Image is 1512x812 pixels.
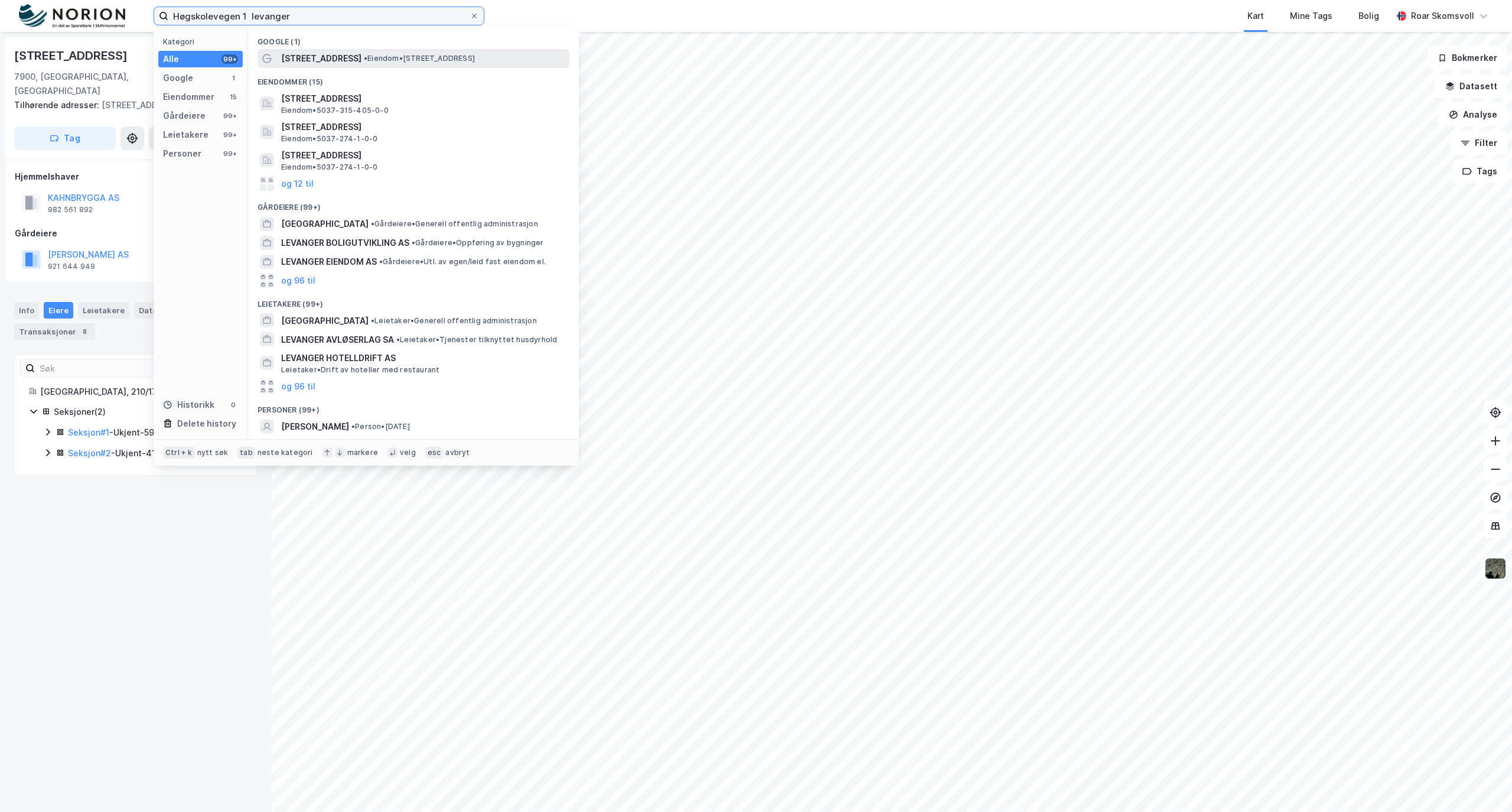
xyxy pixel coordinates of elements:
div: 1 [229,73,238,83]
div: Leietakere (99+) [248,290,579,311]
span: Gårdeiere • Generell offentlig administrasjon [371,219,538,229]
span: Tilhørende adresser: [14,100,102,110]
span: • [351,422,355,431]
span: LEVANGER AVLØSERLAG SA [281,333,394,347]
span: Eiendom • [STREET_ADDRESS] [364,54,475,63]
span: [STREET_ADDRESS] [281,51,361,66]
div: Delete history [177,417,236,431]
div: 99+ [221,149,238,158]
div: Ctrl + k [163,447,195,459]
div: Personer [163,147,201,161]
div: Eiendommer (15) [248,68,579,89]
div: avbryt [445,448,470,457]
span: LEVANGER BOLIGUTVIKLING AS [281,236,409,250]
span: • [371,219,374,228]
span: [STREET_ADDRESS] [281,120,565,134]
div: [GEOGRAPHIC_DATA], 210/17 [40,385,243,399]
span: Leietaker • Tjenester tilknyttet husdyrhold [396,335,557,345]
button: Datasett [1435,74,1507,98]
div: Hjemmelshaver [15,170,257,184]
div: [STREET_ADDRESS] [14,98,248,112]
span: [PERSON_NAME] [281,420,349,434]
div: Mine Tags [1290,9,1332,23]
span: • [379,257,383,266]
div: neste kategori [258,448,313,457]
div: Datasett [134,302,178,319]
input: Søk på adresse, matrikkel, gårdeiere, leietakere eller personer [168,7,470,25]
button: Tags [1452,160,1507,183]
div: Eiendommer [163,90,214,104]
div: 921 644 949 [48,262,95,271]
div: 8 [79,326,90,337]
span: Eiendom • 5037-274-1-0-0 [281,163,377,172]
span: • [371,316,374,325]
span: Gårdeiere • Utl. av egen/leid fast eiendom el. [379,257,546,267]
div: Leietakere [78,302,129,319]
div: Alle [163,52,179,66]
div: Leietakere [163,128,208,142]
div: Gårdeiere [163,109,206,123]
div: 982 561 892 [48,205,93,215]
button: Filter [1451,131,1507,155]
div: [STREET_ADDRESS] [14,46,130,65]
div: Kart [1247,9,1264,23]
div: 99+ [221,130,238,139]
div: Google [163,71,193,85]
div: 0 [229,400,238,410]
button: og 12 til [281,177,314,191]
div: nytt søk [197,448,229,457]
span: LEVANGER EIENDOM AS [281,255,377,269]
div: Kategori [163,37,243,46]
img: 9k= [1484,557,1507,580]
div: Historikk [163,398,214,412]
div: Bolig [1358,9,1379,23]
div: Info [14,302,39,319]
span: • [412,238,415,247]
div: 15 [229,92,238,102]
span: Leietaker • Drift av hoteller med restaurant [281,365,439,375]
div: Gårdeiere (99+) [248,193,579,215]
div: Seksjoner ( 2 ) [54,405,243,419]
span: • [396,335,400,344]
span: Eiendom • 5037-274-1-0-0 [281,134,377,144]
span: • [364,54,367,63]
div: velg [400,448,416,457]
div: 99+ [221,111,238,121]
span: [STREET_ADDRESS] [281,148,565,163]
div: Google (1) [248,28,579,49]
a: Seksjon#2 [68,448,111,458]
button: Bokmerker [1428,46,1507,70]
div: 7900, [GEOGRAPHIC_DATA], [GEOGRAPHIC_DATA] [14,70,168,98]
button: Analyse [1439,103,1507,126]
div: - Ukjent - 59% [68,426,225,440]
div: Transaksjoner [14,323,95,340]
span: Eiendom • 5037-315-405-0-0 [281,106,389,115]
div: Roar Skomsvoll [1411,9,1474,23]
span: [STREET_ADDRESS] [281,92,565,106]
div: Eiere [44,302,73,319]
button: og 96 til [281,379,315,394]
span: LEVANGER HOTELLDRIFT AS [281,351,565,365]
div: 99+ [221,54,238,64]
button: og 96 til [281,274,315,288]
span: [GEOGRAPHIC_DATA] [281,217,369,231]
button: Tag [14,126,116,150]
div: tab [237,447,255,459]
div: - Ukjent - 41% [68,446,225,460]
div: esc [425,447,444,459]
input: Søk [35,359,164,377]
span: Person • [DATE] [351,422,410,431]
img: norion-logo.80e7a08dc31c2e691866.png [19,4,125,28]
div: Personer (99+) [248,396,579,417]
span: Gårdeiere • Oppføring av bygninger [412,238,544,248]
a: Seksjon#1 [68,427,109,437]
span: Leietaker • Generell offentlig administrasjon [371,316,537,326]
iframe: Chat Widget [1453,755,1512,812]
span: [GEOGRAPHIC_DATA] [281,314,369,328]
div: markere [347,448,378,457]
div: Gårdeiere [15,226,257,241]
